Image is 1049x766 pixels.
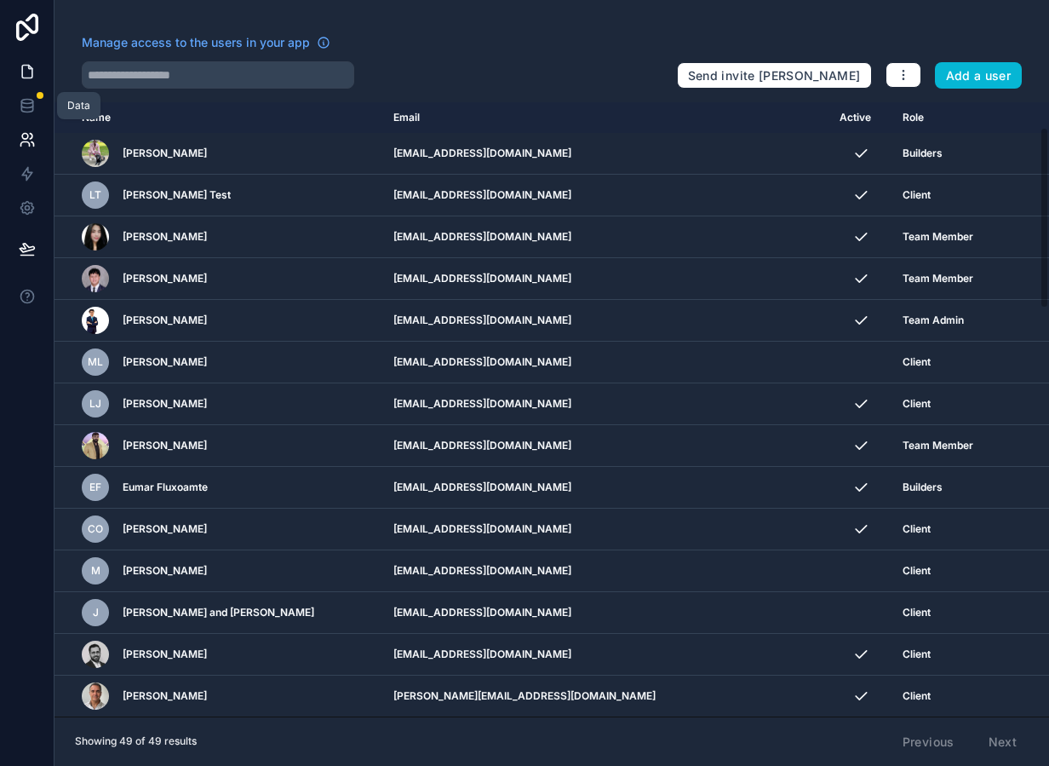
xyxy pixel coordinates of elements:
[123,230,207,244] span: [PERSON_NAME]
[89,397,101,411] span: LJ
[123,522,207,536] span: [PERSON_NAME]
[383,300,829,342] td: [EMAIL_ADDRESS][DOMAIN_NAME]
[123,689,207,703] span: [PERSON_NAME]
[903,522,931,536] span: Client
[89,188,101,202] span: LT
[383,467,829,509] td: [EMAIL_ADDRESS][DOMAIN_NAME]
[903,272,973,285] span: Team Member
[88,355,103,369] span: ML
[123,147,207,160] span: [PERSON_NAME]
[91,564,100,578] span: M
[123,481,208,494] span: Eumar Fluxoamte
[383,258,829,300] td: [EMAIL_ADDRESS][DOMAIN_NAME]
[88,522,103,536] span: CO
[903,689,931,703] span: Client
[383,175,829,216] td: [EMAIL_ADDRESS][DOMAIN_NAME]
[903,355,931,369] span: Client
[677,62,872,89] button: Send invite [PERSON_NAME]
[383,102,829,134] th: Email
[123,314,207,327] span: [PERSON_NAME]
[383,676,829,717] td: [PERSON_NAME][EMAIL_ADDRESS][DOMAIN_NAME]
[82,34,310,51] span: Manage access to the users in your app
[903,147,943,160] span: Builders
[892,102,1003,134] th: Role
[123,648,207,661] span: [PERSON_NAME]
[903,606,931,619] span: Client
[123,397,207,411] span: [PERSON_NAME]
[383,133,829,175] td: [EMAIL_ADDRESS][DOMAIN_NAME]
[67,99,90,112] div: Data
[383,342,829,383] td: [EMAIL_ADDRESS][DOMAIN_NAME]
[123,564,207,578] span: [PERSON_NAME]
[54,102,383,134] th: Name
[123,439,207,452] span: [PERSON_NAME]
[383,550,829,592] td: [EMAIL_ADDRESS][DOMAIN_NAME]
[383,634,829,676] td: [EMAIL_ADDRESS][DOMAIN_NAME]
[383,216,829,258] td: [EMAIL_ADDRESS][DOMAIN_NAME]
[383,425,829,467] td: [EMAIL_ADDRESS][DOMAIN_NAME]
[829,102,892,134] th: Active
[54,102,1049,717] div: scrollable content
[903,230,973,244] span: Team Member
[903,481,943,494] span: Builders
[383,383,829,425] td: [EMAIL_ADDRESS][DOMAIN_NAME]
[123,272,207,285] span: [PERSON_NAME]
[123,188,231,202] span: [PERSON_NAME] Test
[123,355,207,369] span: [PERSON_NAME]
[903,188,931,202] span: Client
[383,509,829,550] td: [EMAIL_ADDRESS][DOMAIN_NAME]
[903,564,931,578] span: Client
[903,439,973,452] span: Team Member
[75,734,197,748] span: Showing 49 of 49 results
[89,481,101,494] span: EF
[903,397,931,411] span: Client
[903,648,931,661] span: Client
[935,62,1023,89] button: Add a user
[903,314,964,327] span: Team Admin
[383,592,829,634] td: [EMAIL_ADDRESS][DOMAIN_NAME]
[82,34,330,51] a: Manage access to the users in your app
[93,606,99,619] span: J
[123,606,314,619] span: [PERSON_NAME] and [PERSON_NAME]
